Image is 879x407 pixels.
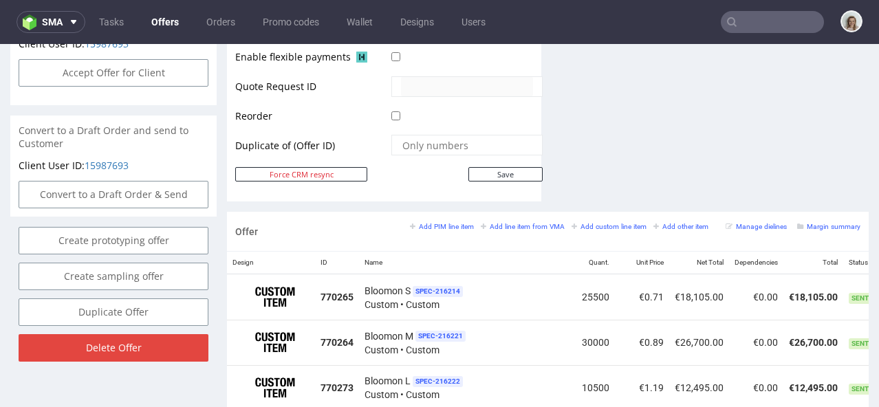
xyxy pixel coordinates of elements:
a: Users [453,11,494,33]
strong: 770265 [321,247,354,258]
img: Monika Poźniak [842,12,861,31]
th: Name [359,208,576,230]
a: Designs [392,11,442,33]
img: ico-item-custom-a8f9c3db6a5631ce2f509e228e8b95abde266dc4376634de7b166047de09ff05.png [241,327,310,361]
span: SPEC- 216221 [415,287,466,298]
span: Sent [849,249,871,260]
span: Bloomon M [365,285,413,299]
small: Add PIM line item [410,179,474,186]
td: €18,105.00 [669,230,729,276]
img: Hokodo [356,8,367,19]
td: €0.00 [729,321,783,366]
td: €0.71 [615,230,669,276]
span: Offer [235,182,258,193]
span: Sent [849,294,871,305]
span: Sent [849,340,871,351]
button: Accept Offer for Client [19,15,208,43]
img: ico-item-custom-a8f9c3db6a5631ce2f509e228e8b95abde266dc4376634de7b166047de09ff05.png [241,236,310,270]
td: €12,495.00 [783,321,843,366]
input: Only numbers [401,91,533,111]
span: Bloomon S [365,240,411,254]
a: Tasks [91,11,132,33]
span: SPEC- 216214 [413,242,463,253]
td: Quote Request ID [235,31,388,63]
td: €12,495.00 [669,321,729,366]
td: €18,105.00 [783,230,843,276]
a: 15987693 [85,115,129,128]
td: €26,700.00 [669,276,729,321]
input: Delete Offer [19,290,208,318]
a: Create sampling offer [19,219,208,246]
p: Client User ID: [19,115,208,129]
strong: 770264 [321,293,354,304]
td: €0.00 [729,276,783,321]
button: sma [17,11,85,33]
small: Manage dielines [726,179,787,186]
td: €26,700.00 [783,276,843,321]
td: 25500 [576,230,615,276]
a: Create prototyping offer [19,183,208,210]
button: Force CRM resync [235,123,367,137]
td: €0.00 [729,230,783,276]
td: 30000 [576,276,615,321]
small: Margin summary [797,179,860,186]
td: €0.89 [615,276,669,321]
a: Offers [143,11,187,33]
small: Add line item from VMA [481,179,565,186]
th: Design [227,208,315,230]
td: Enable flexible payments [235,4,388,31]
th: Unit Price [615,208,669,230]
input: Convert to a Draft Order & Send [19,137,208,164]
img: logo [23,14,42,30]
a: Promo codes [254,11,327,33]
a: Wallet [338,11,381,33]
td: Reorder [235,63,388,90]
td: 10500 [576,321,615,366]
div: Convert to a Draft Order and send to Customer [10,71,217,115]
small: Add other item [653,179,708,186]
th: Total [783,208,843,230]
th: Quant. [576,208,615,230]
th: Dependencies [729,208,783,230]
small: Add custom line item [572,179,647,186]
input: Save [468,123,543,137]
strong: 770273 [321,338,354,349]
th: ID [315,208,359,230]
span: Bloomon L [365,330,411,344]
a: Orders [198,11,243,33]
td: €1.19 [615,321,669,366]
td: Duplicate of (Offer ID) [235,89,388,122]
div: Custom • Custom [365,284,571,312]
span: SPEC- 216222 [413,332,463,343]
a: Duplicate Offer [19,254,208,282]
div: Custom • Custom [365,239,571,267]
div: Custom • Custom [365,329,571,357]
img: ico-item-custom-a8f9c3db6a5631ce2f509e228e8b95abde266dc4376634de7b166047de09ff05.png [241,281,310,316]
th: Net Total [669,208,729,230]
span: sma [42,17,63,27]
